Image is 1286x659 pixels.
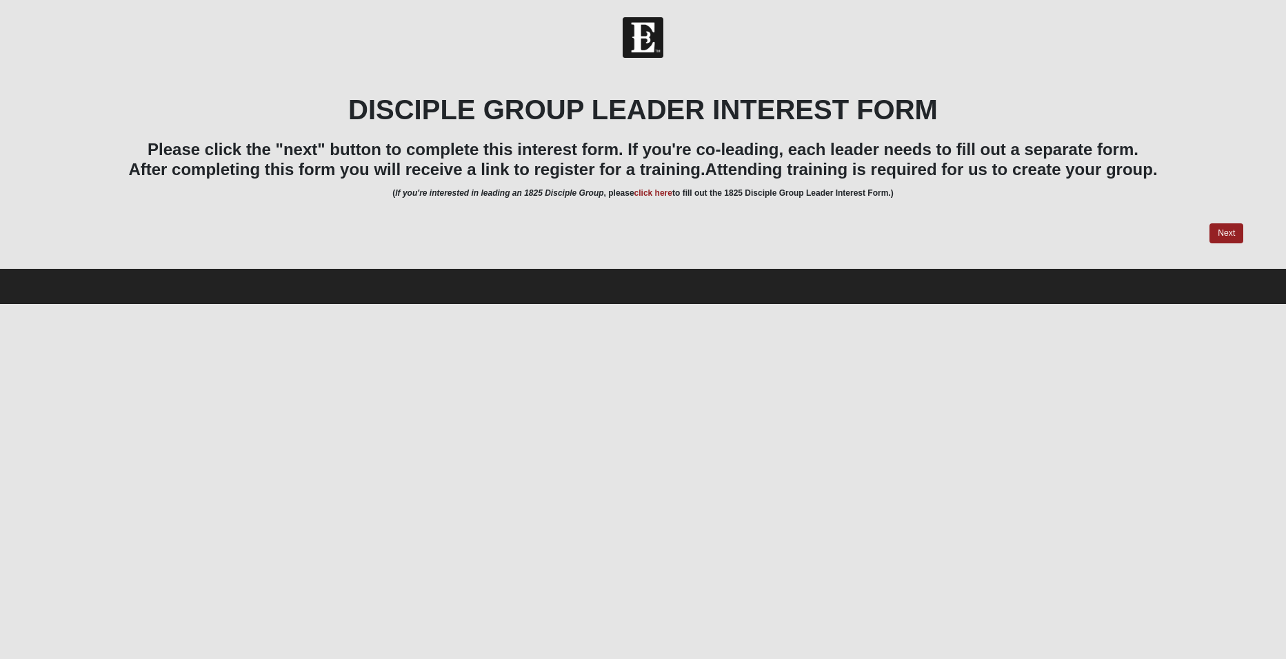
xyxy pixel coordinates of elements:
span: Attending training is required for us to create your group. [705,160,1158,179]
a: click here [634,188,672,198]
h3: Please click the "next" button to complete this interest form. If you're co-leading, each leader ... [43,140,1244,180]
h6: ( , please to fill out the 1825 Disciple Group Leader Interest Form.) [43,188,1244,198]
b: DISCIPLE GROUP LEADER INTEREST FORM [348,94,938,125]
i: If you're interested in leading an 1825 Disciple Group [395,188,603,198]
a: Next [1209,223,1243,243]
img: Church of Eleven22 Logo [623,17,663,58]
